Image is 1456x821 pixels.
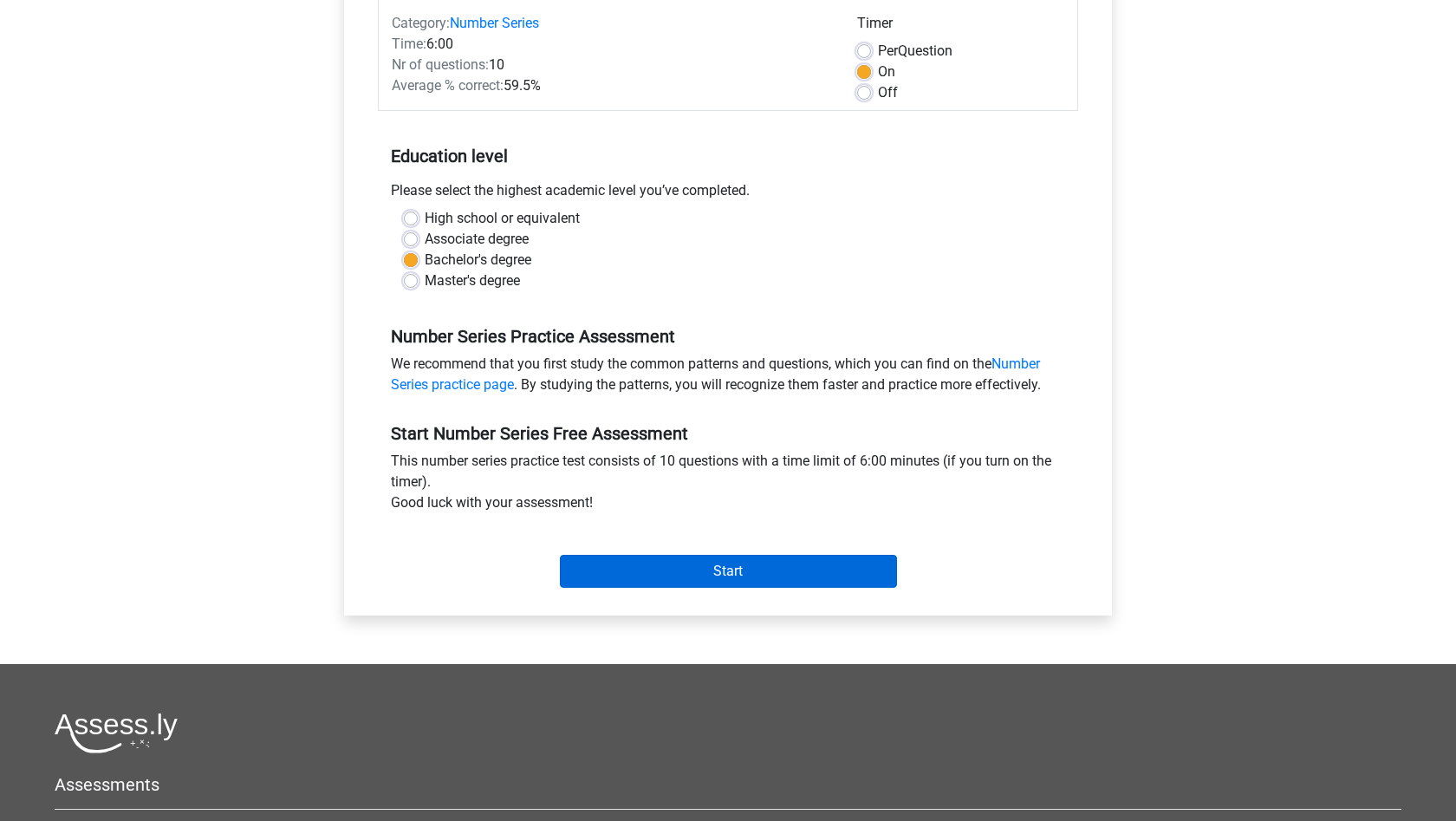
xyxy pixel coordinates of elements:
a: Number Series [450,15,539,31]
h5: Assessments [55,774,1401,795]
div: We recommend that you first study the common patterns and questions, which you can find on the . ... [378,354,1078,402]
label: Question [878,41,952,62]
span: Nr of questions: [392,56,489,73]
label: Associate degree [425,229,529,250]
div: Timer [857,13,1064,41]
label: High school or equivalent [425,208,580,229]
div: 6:00 [379,34,844,55]
span: Average % correct: [392,77,504,94]
img: Assessly logo [55,713,178,753]
h5: Number Series Practice Assessment [391,326,1065,347]
h5: Education level [391,139,1065,173]
div: 10 [379,55,844,75]
span: Per [878,42,898,59]
input: Start [560,555,897,588]
label: Bachelor's degree [425,250,531,270]
label: Off [878,82,898,103]
div: 59.5% [379,75,844,96]
label: Master's degree [425,270,520,291]
span: Category: [392,15,450,31]
div: This number series practice test consists of 10 questions with a time limit of 6:00 minutes (if y... [378,451,1078,520]
h5: Start Number Series Free Assessment [391,423,1065,444]
label: On [878,62,895,82]
span: Time: [392,36,426,52]
div: Please select the highest academic level you’ve completed. [378,180,1078,208]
